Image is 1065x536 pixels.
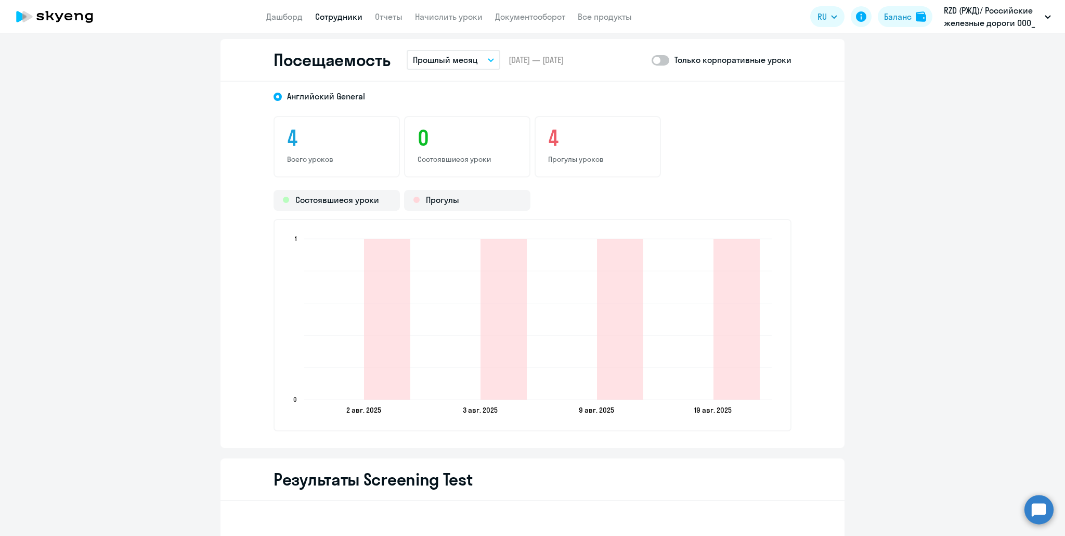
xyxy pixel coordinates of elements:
a: Все продукты [578,11,632,22]
h2: Результаты Screening Test [274,469,473,490]
path: 2025-08-18T21:00:00.000Z Прогулы 1 [713,239,760,400]
p: RZD (РЖД)/ Российские железные дороги ООО_ KAM, КОРПОРАТИВНЫЙ УНИВЕРСИТЕТ РЖД АНО ДПО [944,4,1041,29]
button: RU [810,6,845,27]
path: 2025-08-08T21:00:00.000Z Прогулы 1 [597,239,643,400]
div: Баланс [884,10,912,23]
a: Начислить уроки [415,11,483,22]
div: Прогулы [404,190,530,211]
h3: 4 [287,125,386,150]
path: 2025-08-01T21:00:00.000Z Прогулы 1 [364,239,410,400]
h3: 0 [418,125,517,150]
div: Состоявшиеся уроки [274,190,400,211]
path: 2025-08-02T21:00:00.000Z Прогулы 1 [480,239,527,400]
span: Английский General [287,91,365,102]
text: 19 авг. 2025 [694,405,732,415]
a: Сотрудники [315,11,362,22]
p: Прогулы уроков [548,155,647,164]
text: 1 [295,235,297,243]
a: Дашборд [266,11,303,22]
text: 3 авг. 2025 [463,405,498,415]
p: Всего уроков [287,155,386,164]
h2: Посещаемость [274,49,390,70]
p: Прошлый месяц [413,54,478,66]
text: 0 [293,395,297,403]
text: 9 авг. 2025 [579,405,614,415]
button: RZD (РЖД)/ Российские железные дороги ООО_ KAM, КОРПОРАТИВНЫЙ УНИВЕРСИТЕТ РЖД АНО ДПО [939,4,1056,29]
button: Балансbalance [878,6,932,27]
img: balance [916,11,926,22]
button: Прошлый месяц [407,50,500,70]
p: Только корпоративные уроки [674,54,791,66]
h3: 4 [548,125,647,150]
a: Документооборот [495,11,565,22]
p: Состоявшиеся уроки [418,155,517,164]
span: RU [817,10,827,23]
text: 2 авг. 2025 [346,405,381,415]
a: Отчеты [375,11,402,22]
span: [DATE] — [DATE] [509,54,564,66]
